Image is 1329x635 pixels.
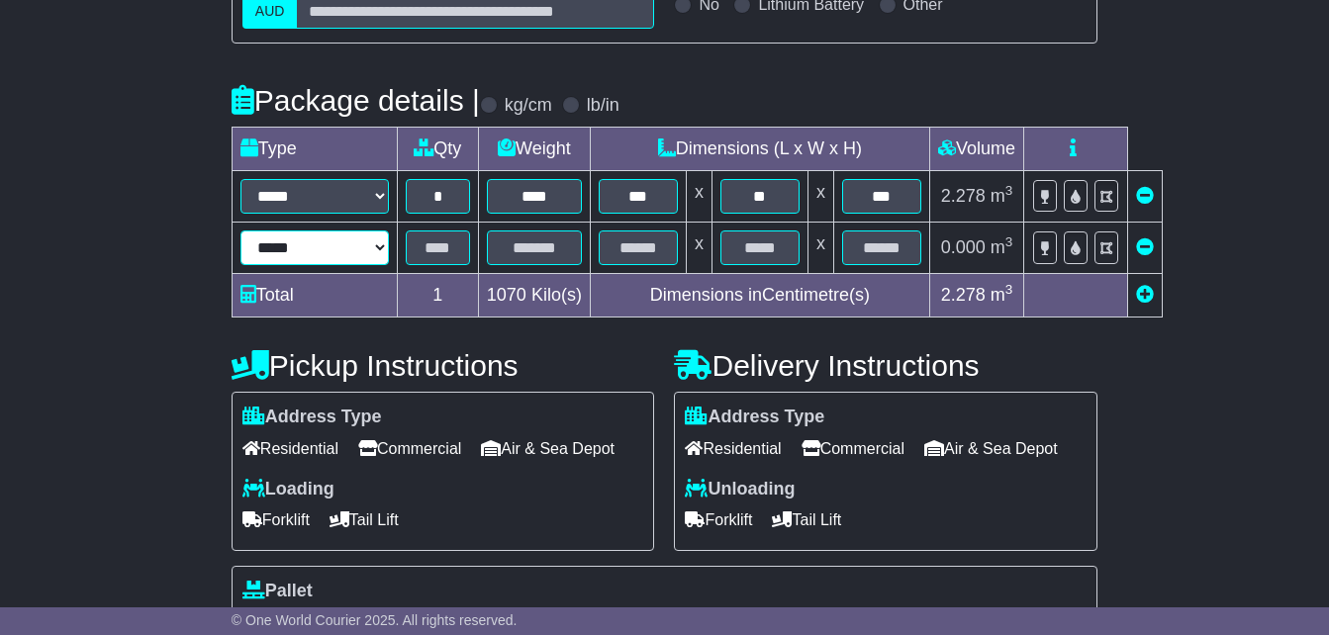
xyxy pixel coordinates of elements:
span: Tail Lift [330,504,399,535]
a: Remove this item [1136,237,1154,257]
label: Pallet [242,581,313,602]
td: Type [232,128,397,171]
h4: Package details | [232,84,480,117]
td: x [807,171,833,223]
span: Air & Sea Depot [924,433,1058,464]
label: lb/in [587,95,619,117]
span: Residential [685,433,781,464]
sup: 3 [1005,183,1013,198]
span: m [991,186,1013,206]
span: Commercial [802,433,904,464]
label: Loading [242,479,334,500]
sup: 3 [1005,234,1013,249]
span: m [991,237,1013,257]
td: Dimensions in Centimetre(s) [590,274,929,317]
td: Total [232,274,397,317]
td: x [686,171,712,223]
label: kg/cm [505,95,552,117]
span: 2.278 [941,285,986,305]
label: Address Type [242,407,382,428]
td: Weight [478,128,590,171]
span: m [991,285,1013,305]
span: Air & Sea Depot [481,433,615,464]
sup: 3 [1005,282,1013,297]
span: Forklift [242,504,310,535]
span: Tail Lift [772,504,841,535]
span: 1070 [487,285,526,305]
a: Remove this item [1136,186,1154,206]
a: Add new item [1136,285,1154,305]
span: Residential [242,433,338,464]
td: Volume [929,128,1023,171]
h4: Delivery Instructions [674,349,1097,382]
span: 0.000 [941,237,986,257]
span: © One World Courier 2025. All rights reserved. [232,612,518,628]
td: Kilo(s) [478,274,590,317]
td: Dimensions (L x W x H) [590,128,929,171]
label: Address Type [685,407,824,428]
td: 1 [397,274,478,317]
span: Forklift [685,504,752,535]
td: x [807,223,833,274]
h4: Pickup Instructions [232,349,655,382]
td: x [686,223,712,274]
td: Qty [397,128,478,171]
span: 2.278 [941,186,986,206]
label: Unloading [685,479,795,500]
span: Commercial [358,433,461,464]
